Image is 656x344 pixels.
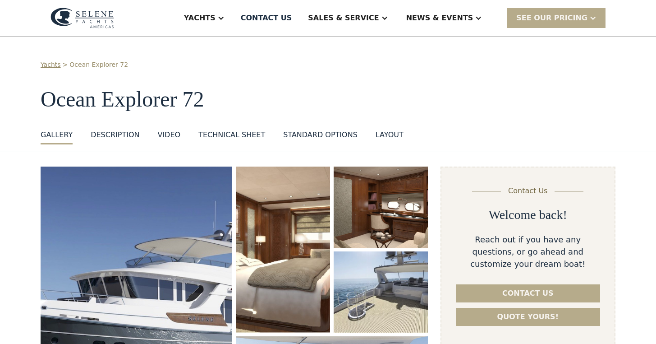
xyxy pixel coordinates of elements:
img: logo [50,8,114,28]
div: standard options [283,130,358,140]
a: Ocean Explorer 72 [69,60,128,70]
a: Yachts [41,60,61,70]
div: VIDEO [157,130,180,140]
a: standard options [283,130,358,144]
div: > [63,60,68,70]
div: News & EVENTS [406,13,473,23]
a: GALLERY [41,130,73,144]
div: SEE Our Pricing [507,8,606,28]
div: Contact Us [508,186,547,196]
div: Technical sheet [198,130,265,140]
a: open lightbox [236,167,330,333]
div: Reach out if you have any questions, or go ahead and customize your dream boat! [456,233,600,270]
a: DESCRIPTION [91,130,139,144]
div: layout [376,130,404,140]
a: Quote yours! [456,308,600,326]
div: GALLERY [41,130,73,140]
h1: Ocean Explorer 72 [41,88,615,112]
h2: Welcome back! [489,207,567,223]
a: open lightbox [334,167,428,248]
a: layout [376,130,404,144]
div: Contact US [241,13,292,23]
div: DESCRIPTION [91,130,139,140]
div: Yachts [184,13,216,23]
a: Contact us [456,284,600,302]
a: open lightbox [334,251,428,333]
a: Technical sheet [198,130,265,144]
div: SEE Our Pricing [516,13,587,23]
a: VIDEO [157,130,180,144]
div: Sales & Service [308,13,379,23]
